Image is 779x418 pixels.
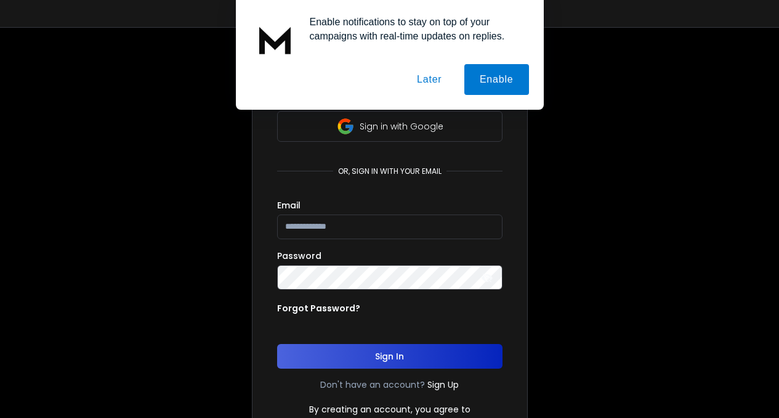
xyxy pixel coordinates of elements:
[402,64,457,95] button: Later
[309,403,470,416] p: By creating an account, you agree to
[277,344,503,369] button: Sign In
[277,302,360,314] p: Forgot Password?
[277,201,301,210] label: Email
[277,111,503,142] button: Sign in with Google
[277,252,321,260] label: Password
[360,120,443,133] p: Sign in with Google
[251,15,300,64] img: notification icon
[333,166,446,176] p: or, sign in with your email
[427,379,459,391] a: Sign Up
[300,15,529,43] div: Enable notifications to stay on top of your campaigns with real-time updates on replies.
[464,64,529,95] button: Enable
[320,379,425,391] p: Don't have an account?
